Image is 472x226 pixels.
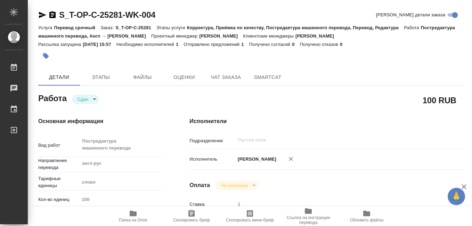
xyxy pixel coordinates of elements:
[283,151,299,167] button: Удалить исполнителя
[84,73,117,82] span: Этапы
[187,25,404,30] p: Корректура, Приёмка по качеству, Постредактура машинного перевода, Перевод, Редактура
[189,181,210,189] h4: Оплата
[38,157,79,171] p: Направление перевода
[59,10,155,19] a: S_T-OP-C-25281-WK-004
[279,207,337,226] button: Ссылка на инструкции перевода
[350,218,384,223] span: Обновить файлы
[295,33,339,39] p: [PERSON_NAME]
[79,176,162,188] div: слово
[235,156,276,163] p: [PERSON_NAME]
[184,42,241,47] p: Отправлено предложений
[119,218,147,223] span: Папка на Drive
[176,42,184,47] p: 1
[38,117,162,126] h4: Основная информация
[54,25,100,30] p: Перевод срочный
[79,194,162,204] input: Пустое поле
[221,207,279,226] button: Скопировать мини-бриф
[48,11,57,19] button: Скопировать ссылку
[189,137,235,144] p: Подразделение
[38,91,67,104] h2: Работа
[337,207,396,226] button: Обновить файлы
[226,218,274,223] span: Скопировать мини-бриф
[75,96,90,102] button: Сдан
[283,215,333,225] span: Ссылка на инструкции перевода
[38,175,79,189] p: Тарифные единицы
[104,207,162,226] button: Папка на Drive
[100,25,115,30] p: Заказ:
[189,156,235,163] p: Исполнитель
[115,25,156,30] p: S_T-OP-C-25281
[237,136,425,144] input: Пустое поле
[376,11,445,18] span: [PERSON_NAME] детали заказа
[249,42,292,47] p: Получено согласий
[38,11,47,19] button: Скопировать ссылку для ЯМессенджера
[215,181,258,190] div: Сдан
[38,42,83,47] p: Рассылка запущена
[38,48,54,64] button: Добавить тэг
[189,117,464,126] h4: Исполнители
[241,42,249,47] p: 1
[235,199,441,209] input: Пустое поле
[404,25,421,30] p: Работа
[450,189,462,204] span: 🙏
[251,73,284,82] span: SmartCat
[189,201,235,208] p: Ставка
[151,33,199,39] p: Проектный менеджер
[209,73,243,82] span: Чат заказа
[126,73,159,82] span: Файлы
[116,42,176,47] p: Необходимо исполнителей
[162,207,221,226] button: Скопировать бриф
[173,218,210,223] span: Скопировать бриф
[300,42,340,47] p: Получено отказов
[42,73,76,82] span: Детали
[448,188,465,205] button: 🙏
[243,33,295,39] p: Клиентские менеджеры
[219,183,250,188] button: Не оплачена
[38,142,79,149] p: Вид работ
[38,25,54,30] p: Услуга
[38,196,79,203] p: Кол-во единиц
[156,25,187,30] p: Этапы услуги
[83,42,116,47] p: [DATE] 15:57
[292,42,300,47] p: 0
[340,42,348,47] p: 0
[72,95,99,104] div: Сдан
[423,94,456,106] h2: 100 RUB
[168,73,201,82] span: Оценки
[199,33,243,39] p: [PERSON_NAME]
